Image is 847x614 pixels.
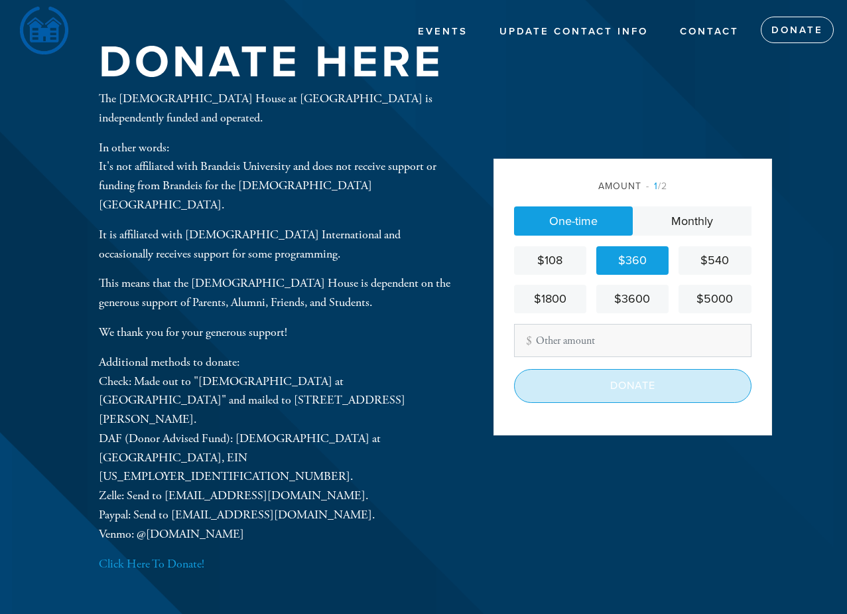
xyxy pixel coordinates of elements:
[514,246,586,275] a: $108
[684,252,746,269] div: $540
[514,285,586,313] a: $1800
[408,19,478,44] a: Events
[602,252,663,269] div: $360
[596,246,669,275] a: $360
[99,274,450,313] p: This means that the [DEMOGRAPHIC_DATA] House is dependent on the generous support of Parents, Alu...
[514,324,751,357] input: Other amount
[514,206,633,236] a: One-time
[670,19,749,44] a: Contact
[654,181,658,192] span: 1
[99,323,450,343] p: We thank you for your generous support!
[99,226,450,264] p: It is affiliated with [DEMOGRAPHIC_DATA] International and occasionally receives support for some...
[602,290,663,308] div: $3600
[99,353,450,544] p: Additional methods to donate: Check: Made out to "[DEMOGRAPHIC_DATA] at [GEOGRAPHIC_DATA]" and ma...
[514,179,751,193] div: Amount
[514,369,751,402] input: Donate
[99,41,444,84] h1: Donate Here
[596,285,669,313] a: $3600
[679,285,751,313] a: $5000
[633,206,751,236] a: Monthly
[761,17,834,43] a: Donate
[519,252,581,269] div: $108
[99,556,204,572] a: Click Here To Donate!
[679,246,751,275] a: $540
[519,290,581,308] div: $1800
[20,7,68,54] img: LOGO1-removebg-preview.png
[99,139,450,215] p: In other words: It's not affiliated with Brandeis University and does not receive support or fund...
[489,19,658,44] a: Update Contact Info
[684,290,746,308] div: $5000
[646,181,667,192] span: /2
[99,90,450,128] p: The [DEMOGRAPHIC_DATA] House at [GEOGRAPHIC_DATA] is independently funded and operated.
